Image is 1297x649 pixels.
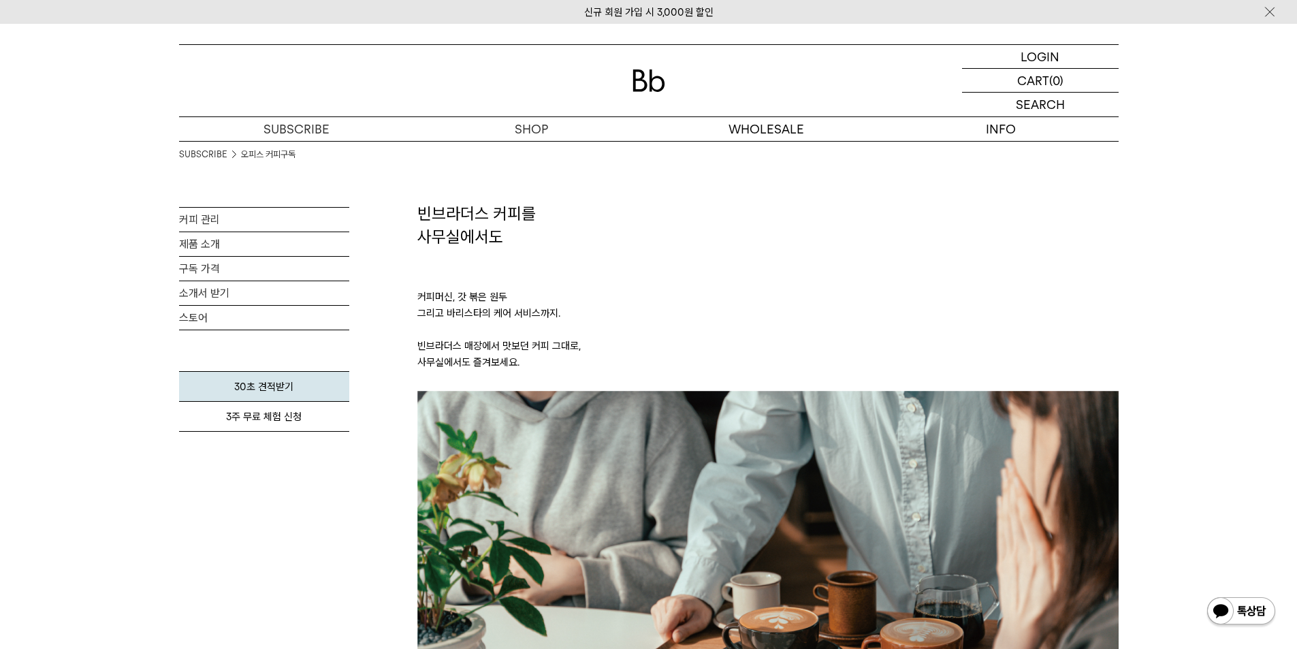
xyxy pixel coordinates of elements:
[1017,69,1049,92] p: CART
[1049,69,1063,92] p: (0)
[179,208,349,232] a: 커피 관리
[633,69,665,92] img: 로고
[884,117,1119,141] p: INFO
[179,148,227,161] a: SUBSCRIBE
[417,202,1119,248] h2: 빈브라더스 커피를 사무실에서도
[414,117,649,141] a: SHOP
[649,117,884,141] p: WHOLESALE
[962,45,1119,69] a: LOGIN
[179,402,349,432] a: 3주 무료 체험 신청
[1206,596,1277,629] img: 카카오톡 채널 1:1 채팅 버튼
[179,257,349,281] a: 구독 가격
[584,6,714,18] a: 신규 회원 가입 시 3,000원 할인
[179,371,349,402] a: 30초 견적받기
[241,148,295,161] a: 오피스 커피구독
[179,232,349,256] a: 제품 소개
[179,117,414,141] a: SUBSCRIBE
[179,281,349,305] a: 소개서 받기
[962,69,1119,93] a: CART (0)
[179,306,349,330] a: 스토어
[417,248,1119,391] p: 커피머신, 갓 볶은 원두 그리고 바리스타의 케어 서비스까지. 빈브라더스 매장에서 맛보던 커피 그대로, 사무실에서도 즐겨보세요.
[1016,93,1065,116] p: SEARCH
[1021,45,1059,68] p: LOGIN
